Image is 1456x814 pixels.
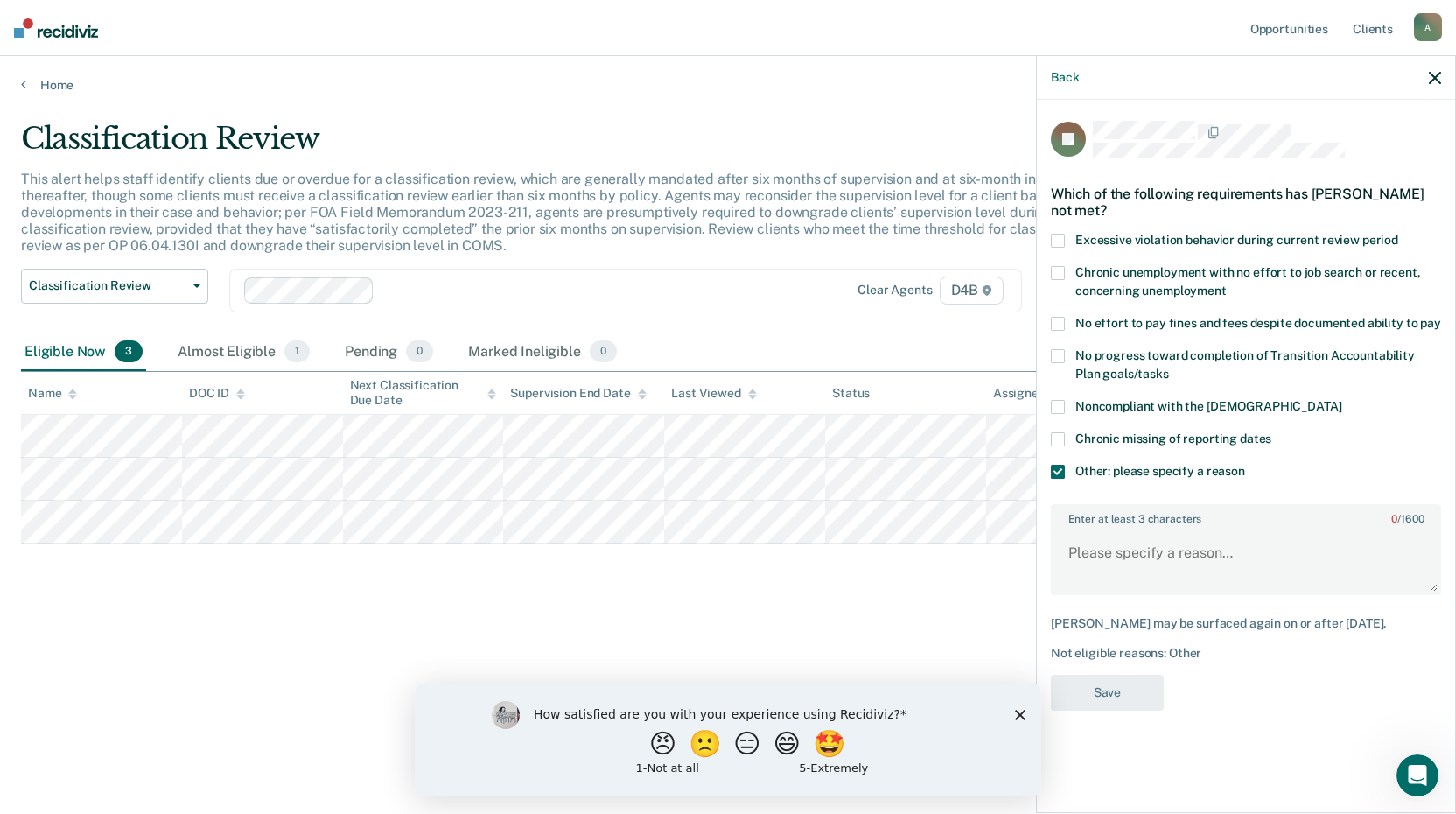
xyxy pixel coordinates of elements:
button: Back [1051,70,1079,85]
div: Supervision End Date [510,386,646,401]
a: Home [21,77,1435,93]
span: 0 [406,340,433,363]
span: Chronic unemployment with no effort to job search or recent, concerning unemployment [1075,265,1421,298]
div: DOC ID [189,386,245,401]
span: No progress toward completion of Transition Accountability Plan goals/tasks [1075,348,1415,381]
div: Assigned to [993,386,1075,401]
div: Last Viewed [671,386,756,401]
span: Noncompliant with the [DEMOGRAPHIC_DATA] [1075,399,1341,413]
div: Clear agents [857,283,932,298]
span: No effort to pay fines and fees despite documented ability to pay [1075,316,1441,330]
span: / 1600 [1391,513,1424,525]
div: Next Classification Due Date [350,378,497,408]
img: Recidiviz [14,18,98,38]
div: Status [832,386,870,401]
div: Marked Ineligible [465,333,620,372]
button: Save [1051,675,1164,711]
span: D4B [940,277,1004,305]
span: Chronic missing of reporting dates [1075,432,1271,446]
div: Eligible Now [21,333,146,372]
iframe: Survey by Kim from Recidiviz [415,684,1041,796]
span: 0 [590,340,617,363]
span: 0 [1391,513,1397,525]
iframe: Intercom live chat [1396,754,1438,796]
span: 3 [115,340,143,363]
div: Not eligible reasons: Other [1051,646,1441,661]
span: 1 [284,340,310,363]
span: Excessive violation behavior during current review period [1075,233,1398,247]
div: Name [28,386,77,401]
div: Which of the following requirements has [PERSON_NAME] not met? [1051,172,1441,233]
div: Pending [341,333,437,372]
span: Classification Review [29,278,186,293]
p: This alert helps staff identify clients due or overdue for a classification review, which are gen... [21,171,1094,255]
div: Classification Review [21,121,1113,171]
span: Other: please specify a reason [1075,464,1245,478]
label: Enter at least 3 characters [1053,506,1439,525]
div: [PERSON_NAME] may be surfaced again on or after [DATE]. [1051,616,1441,631]
div: Almost Eligible [174,333,313,372]
div: A [1414,13,1442,41]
